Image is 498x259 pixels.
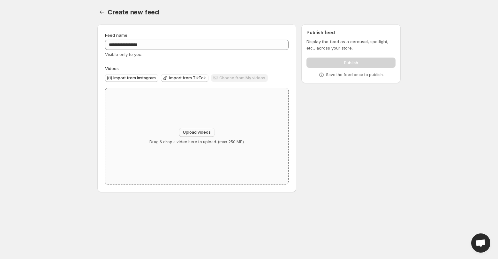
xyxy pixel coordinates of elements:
span: Feed name [105,33,127,38]
span: Import from TikTok [169,75,206,81]
span: Import from Instagram [113,75,156,81]
p: Display the feed as a carousel, spotlight, etc., across your store. [306,38,396,51]
span: Upload videos [183,130,211,135]
p: Drag & drop a video here to upload. (max 250 MB) [149,139,244,145]
span: Create new feed [108,8,159,16]
span: Videos [105,66,119,71]
p: Save the feed once to publish. [326,72,384,77]
button: Import from Instagram [105,74,158,82]
span: Visible only to you. [105,52,142,57]
button: Import from TikTok [161,74,208,82]
div: Open chat [471,233,490,253]
button: Settings [97,8,106,17]
button: Upload videos [179,128,215,137]
h2: Publish feed [306,29,396,36]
